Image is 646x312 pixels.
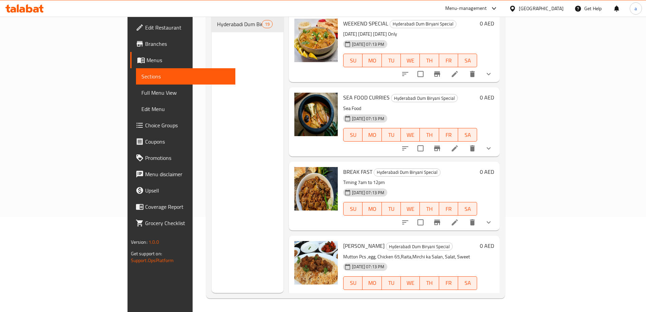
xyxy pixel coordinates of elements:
svg: Show Choices [485,144,493,152]
p: [DATE] [DATE] [DATE] Only [343,30,477,38]
span: WEEKEND SPECIAL [343,18,388,29]
a: Full Menu View [136,85,235,101]
img: BREAK FAST [294,167,338,210]
div: items [262,20,273,28]
svg: Show Choices [485,293,493,301]
span: [DATE] 07:13 PM [349,189,387,196]
div: Hyderabadi Dum Biryani Special [386,242,453,251]
span: BREAK FAST [343,167,372,177]
span: TH [423,130,436,140]
button: MO [363,54,381,67]
h6: 0 AED [480,241,494,251]
span: SA [461,278,474,288]
h6: 0 AED [480,167,494,177]
a: Edit Menu [136,101,235,117]
span: WE [404,278,417,288]
div: Hyderabadi Dum Biryani Special19 [212,16,283,32]
span: Menu disclaimer [145,170,230,178]
span: Coupons [145,137,230,146]
h6: 0 AED [480,93,494,102]
button: FR [439,128,458,142]
span: Hyderabadi Dum Biryani Special [374,168,440,176]
button: SU [343,202,363,216]
span: 1.0.0 [149,238,159,246]
span: TH [423,278,436,288]
a: Coupons [130,133,235,150]
button: MO [363,276,381,290]
a: Support.OpsPlatform [131,256,174,265]
span: a [634,5,637,12]
button: FR [439,202,458,216]
span: SA [461,56,474,66]
div: Hyderabadi Dum Biryani Special [390,20,456,28]
span: [DATE] 07:13 PM [349,263,387,270]
div: Hyderabadi Dum Biryani Special [374,168,441,177]
button: show more [481,140,497,157]
span: WE [404,130,417,140]
nav: Menu sections [212,13,283,35]
img: MUTTON FRY BIRYANI [294,241,338,285]
span: Edit Restaurant [145,23,230,32]
span: FR [442,204,455,214]
button: TU [382,276,401,290]
button: TH [420,54,439,67]
div: [GEOGRAPHIC_DATA] [519,5,564,12]
button: delete [464,140,481,157]
button: show more [481,289,497,305]
button: Branch-specific-item [429,66,445,82]
span: Hyderabadi Dum Biryani Special [391,94,457,102]
span: SU [346,56,360,66]
svg: Show Choices [485,70,493,78]
button: SU [343,276,363,290]
button: TH [420,202,439,216]
button: TU [382,128,401,142]
a: Choice Groups [130,117,235,133]
a: Coverage Report [130,199,235,215]
a: Menu disclaimer [130,166,235,182]
span: Upsell [145,186,230,195]
span: Grocery Checklist [145,219,230,227]
button: sort-choices [397,140,413,157]
button: sort-choices [397,289,413,305]
span: MO [365,278,379,288]
span: MO [365,204,379,214]
button: TU [382,54,401,67]
button: WE [401,128,420,142]
button: TU [382,202,401,216]
span: Choice Groups [145,121,230,129]
span: MO [365,56,379,66]
a: Edit menu item [451,144,459,152]
span: Select to update [413,215,428,230]
a: Grocery Checklist [130,215,235,231]
span: SU [346,130,360,140]
span: TU [385,278,398,288]
span: FR [442,130,455,140]
span: 19 [262,21,272,27]
a: Upsell [130,182,235,199]
button: MO [363,128,381,142]
p: Sea Food [343,104,477,113]
span: Hyderabadi Dum Biryani Special [217,20,262,28]
button: Branch-specific-item [429,214,445,231]
button: TH [420,128,439,142]
span: TU [385,130,398,140]
button: WE [401,202,420,216]
button: SA [458,128,477,142]
img: SEA FOOD CURRIES [294,93,338,136]
a: Edit Restaurant [130,19,235,36]
span: FR [442,278,455,288]
a: Menus [130,52,235,68]
a: Sections [136,68,235,85]
p: Timing 7am to 12pm [343,178,477,187]
a: Branches [130,36,235,52]
button: SA [458,54,477,67]
span: Version: [131,238,148,246]
button: show more [481,66,497,82]
span: [PERSON_NAME] [343,241,385,251]
span: Select to update [413,290,428,304]
span: Promotions [145,154,230,162]
svg: Show Choices [485,218,493,226]
a: Edit menu item [451,218,459,226]
span: SA [461,204,474,214]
